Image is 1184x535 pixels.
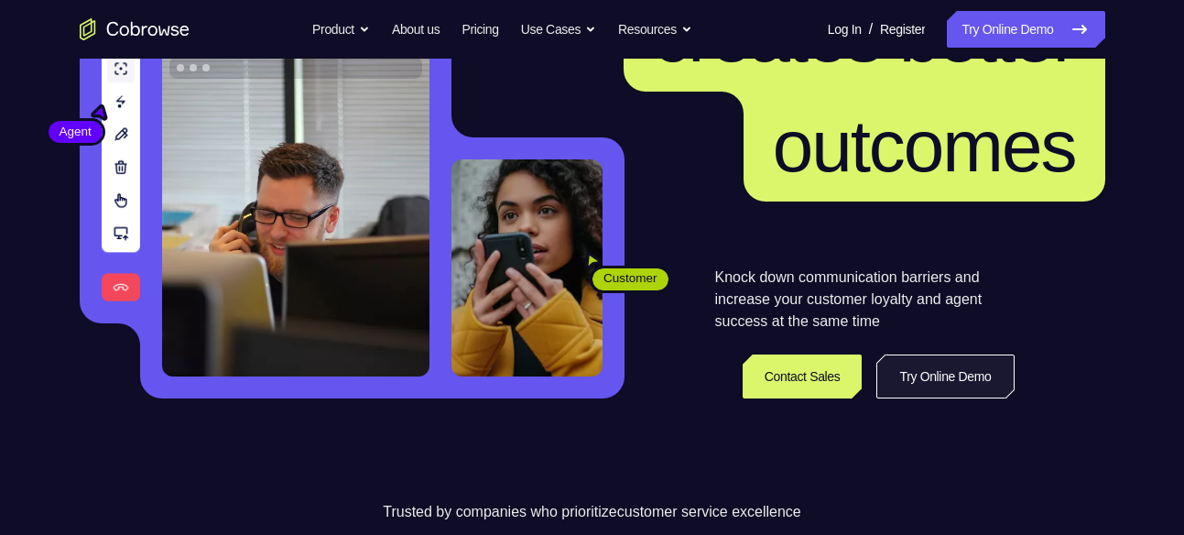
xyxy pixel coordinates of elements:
[392,11,440,48] a: About us
[773,105,1076,187] span: outcomes
[521,11,596,48] button: Use Cases
[312,11,370,48] button: Product
[743,355,863,399] a: Contact Sales
[451,159,603,377] img: A customer holding their phone
[828,11,862,48] a: Log In
[869,18,873,40] span: /
[80,18,190,40] a: Go to the home page
[715,267,1015,333] p: Knock down communication barriers and increase your customer loyalty and agent success at the sam...
[617,504,801,519] span: customer service excellence
[162,49,429,377] img: A customer support agent talking on the phone
[618,11,692,48] button: Resources
[876,355,1014,399] a: Try Online Demo
[880,11,925,48] a: Register
[947,11,1104,48] a: Try Online Demo
[462,11,498,48] a: Pricing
